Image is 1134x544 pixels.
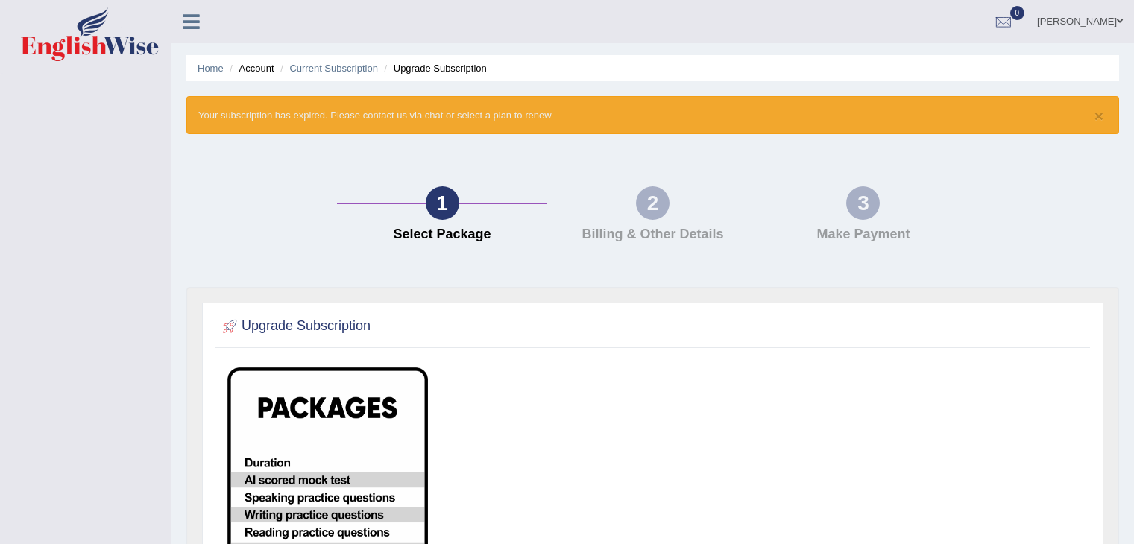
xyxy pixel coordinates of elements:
button: × [1094,108,1103,124]
div: 1 [426,186,459,220]
h4: Make Payment [766,227,961,242]
h2: Upgrade Subscription [219,315,371,338]
div: 3 [846,186,880,220]
h4: Billing & Other Details [555,227,750,242]
li: Account [226,61,274,75]
a: Home [198,63,224,74]
li: Upgrade Subscription [381,61,487,75]
a: Current Subscription [289,63,378,74]
h4: Select Package [344,227,540,242]
div: 2 [636,186,670,220]
div: Your subscription has expired. Please contact us via chat or select a plan to renew [186,96,1119,134]
span: 0 [1010,6,1025,20]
